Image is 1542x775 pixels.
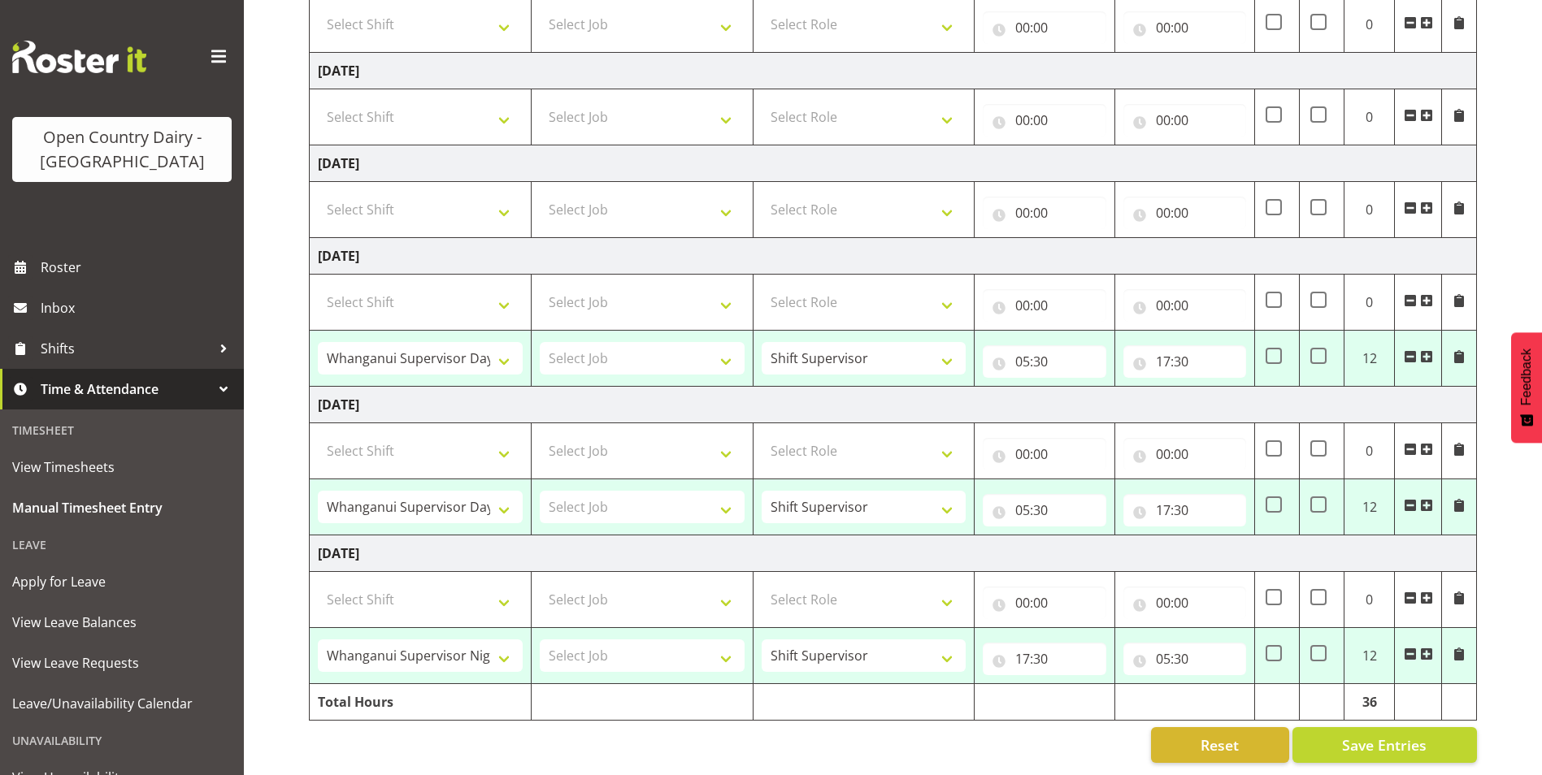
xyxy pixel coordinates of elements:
[1344,423,1395,479] td: 0
[4,724,240,757] div: Unavailability
[1344,479,1395,535] td: 12
[41,336,211,361] span: Shifts
[4,683,240,724] a: Leave/Unavailability Calendar
[983,197,1105,229] input: Click to select...
[1344,89,1395,145] td: 0
[1123,197,1246,229] input: Click to select...
[28,125,215,174] div: Open Country Dairy - [GEOGRAPHIC_DATA]
[1344,331,1395,387] td: 12
[4,413,240,447] div: Timesheet
[310,387,1477,423] td: [DATE]
[983,587,1105,619] input: Click to select...
[1344,628,1395,684] td: 12
[12,496,232,520] span: Manual Timesheet Entry
[983,289,1105,322] input: Click to select...
[12,41,146,73] img: Rosterit website logo
[1519,349,1534,405] span: Feedback
[1344,572,1395,628] td: 0
[1344,182,1395,238] td: 0
[4,561,240,602] a: Apply for Leave
[4,447,240,487] a: View Timesheets
[12,569,232,594] span: Apply for Leave
[983,494,1105,526] input: Click to select...
[4,528,240,561] div: Leave
[310,684,532,721] td: Total Hours
[12,610,232,634] span: View Leave Balances
[12,651,232,675] span: View Leave Requests
[12,455,232,479] span: View Timesheets
[1201,734,1239,756] span: Reset
[4,487,240,528] a: Manual Timesheet Entry
[12,691,232,716] span: Leave/Unavailability Calendar
[1511,332,1542,443] button: Feedback - Show survey
[4,602,240,643] a: View Leave Balances
[41,377,211,401] span: Time & Attendance
[310,145,1477,182] td: [DATE]
[310,535,1477,572] td: [DATE]
[983,104,1105,136] input: Click to select...
[1344,684,1395,721] td: 36
[1123,587,1246,619] input: Click to select...
[1123,289,1246,322] input: Click to select...
[1123,345,1246,378] input: Click to select...
[1344,275,1395,331] td: 0
[1123,438,1246,470] input: Click to select...
[41,296,236,320] span: Inbox
[1123,104,1246,136] input: Click to select...
[1123,643,1246,675] input: Click to select...
[310,238,1477,275] td: [DATE]
[983,345,1105,378] input: Click to select...
[1342,734,1427,756] span: Save Entries
[983,643,1105,675] input: Click to select...
[1123,11,1246,44] input: Click to select...
[41,255,236,279] span: Roster
[1292,727,1477,763] button: Save Entries
[1123,494,1246,526] input: Click to select...
[983,11,1105,44] input: Click to select...
[4,643,240,683] a: View Leave Requests
[983,438,1105,470] input: Click to select...
[310,53,1477,89] td: [DATE]
[1151,727,1289,763] button: Reset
